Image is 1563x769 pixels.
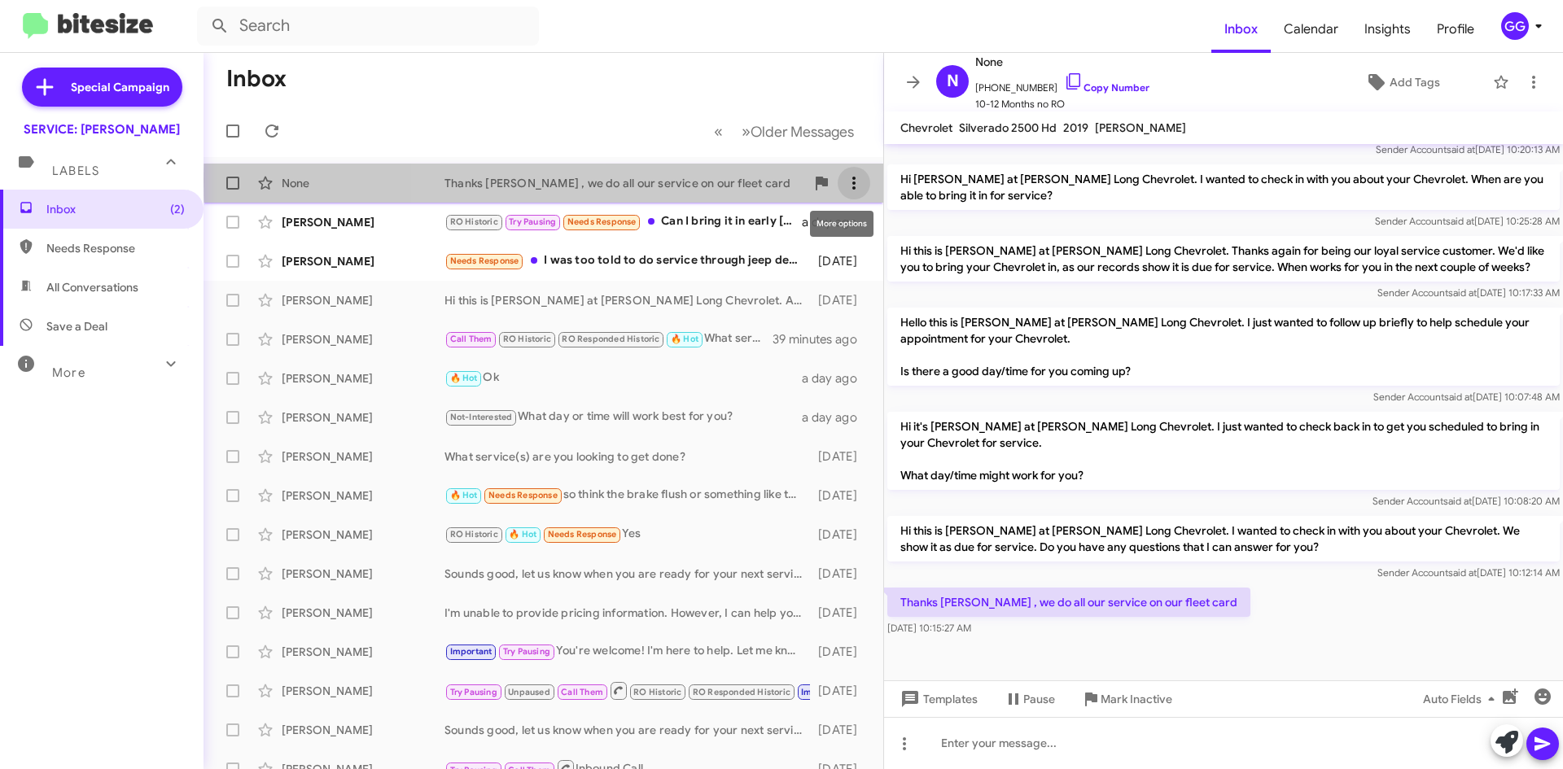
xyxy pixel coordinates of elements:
[46,279,138,295] span: All Conversations
[22,68,182,107] a: Special Campaign
[1376,143,1560,155] span: Sender Account [DATE] 10:20:13 AM
[810,605,870,621] div: [DATE]
[887,622,971,634] span: [DATE] 10:15:27 AM
[810,683,870,699] div: [DATE]
[1064,81,1149,94] a: Copy Number
[282,683,444,699] div: [PERSON_NAME]
[450,646,493,657] span: Important
[561,687,603,697] span: Call Them
[282,175,444,191] div: None
[1443,495,1472,507] span: said at
[991,684,1068,714] button: Pause
[810,644,870,660] div: [DATE]
[444,486,810,505] div: so think the brake flush or something like that
[282,331,444,347] div: [PERSON_NAME]
[887,516,1560,561] p: Hi this is [PERSON_NAME] at [PERSON_NAME] Long Chevrolet. I wanted to check in with you about you...
[671,334,698,344] span: 🔥 Hot
[71,79,169,95] span: Special Campaign
[282,487,444,504] div: [PERSON_NAME]
[1351,6,1424,53] span: Insights
[887,588,1250,617] p: Thanks [PERSON_NAME] , we do all our service on our fleet card
[444,680,810,701] div: Thank you! Take your time, and feel free to reach out when you're ready to schedule. Have a great...
[810,211,873,237] div: More options
[444,175,805,191] div: Thanks [PERSON_NAME] , we do all our service on our fleet card
[503,646,550,657] span: Try Pausing
[450,334,493,344] span: Call Them
[52,164,99,178] span: Labels
[1501,12,1529,40] div: GG
[282,722,444,738] div: [PERSON_NAME]
[450,373,478,383] span: 🔥 Hot
[1375,215,1560,227] span: Sender Account [DATE] 10:25:28 AM
[947,68,959,94] span: N
[1446,215,1474,227] span: said at
[975,72,1149,96] span: [PHONE_NUMBER]
[714,121,723,142] span: «
[562,334,659,344] span: RO Responded Historic
[801,687,843,697] span: Important
[1023,684,1055,714] span: Pause
[900,120,952,135] span: Chevrolet
[282,253,444,269] div: [PERSON_NAME]
[46,318,107,334] span: Save a Deal
[444,408,802,426] div: What day or time will work best for you?
[732,115,864,148] button: Next
[444,525,810,544] div: Yes
[802,409,870,426] div: a day ago
[282,409,444,426] div: [PERSON_NAME]
[810,527,870,543] div: [DATE]
[282,448,444,465] div: [PERSON_NAME]
[1063,120,1088,135] span: 2019
[508,687,550,697] span: Unpaused
[1410,684,1514,714] button: Auto Fields
[46,240,185,256] span: Needs Response
[450,687,497,697] span: Try Pausing
[1390,68,1440,97] span: Add Tags
[1424,6,1487,53] a: Profile
[170,201,185,217] span: (2)
[1271,6,1351,53] a: Calendar
[810,487,870,504] div: [DATE]
[887,164,1560,210] p: Hi [PERSON_NAME] at [PERSON_NAME] Long Chevrolet. I wanted to check in with you about your Chevro...
[282,527,444,543] div: [PERSON_NAME]
[282,214,444,230] div: [PERSON_NAME]
[693,687,790,697] span: RO Responded Historic
[1487,12,1545,40] button: GG
[444,566,810,582] div: Sounds good, let us know when you are ready for your next service(s) and we will be happy to help!
[282,292,444,308] div: [PERSON_NAME]
[282,370,444,387] div: [PERSON_NAME]
[1377,286,1560,299] span: Sender Account [DATE] 10:17:33 AM
[503,334,551,344] span: RO Historic
[742,121,751,142] span: »
[567,216,637,227] span: Needs Response
[810,448,870,465] div: [DATE]
[1211,6,1271,53] a: Inbox
[1373,391,1560,403] span: Sender Account [DATE] 10:07:48 AM
[548,529,617,540] span: Needs Response
[444,292,810,308] div: Hi this is [PERSON_NAME] at [PERSON_NAME] Long Chevrolet. Are you still driving your Chevrolet? O...
[884,684,991,714] button: Templates
[450,529,498,540] span: RO Historic
[773,331,870,347] div: 39 minutes ago
[975,52,1149,72] span: None
[450,412,513,422] span: Not-Interested
[450,490,478,500] span: 🔥 Hot
[226,66,287,92] h1: Inbox
[1101,684,1172,714] span: Mark Inactive
[46,201,185,217] span: Inbox
[509,529,536,540] span: 🔥 Hot
[1095,120,1186,135] span: [PERSON_NAME]
[444,605,810,621] div: I'm unable to provide pricing information. However, I can help you schedule an appointment for yo...
[1448,286,1477,299] span: said at
[959,120,1057,135] span: Silverado 2500 Hd
[1377,566,1560,579] span: Sender Account [DATE] 10:12:14 AM
[444,369,802,387] div: Ok
[633,687,681,697] span: RO Historic
[488,490,558,500] span: Needs Response
[282,566,444,582] div: [PERSON_NAME]
[1448,566,1477,579] span: said at
[975,96,1149,112] span: 10-12 Months no RO
[1447,143,1475,155] span: said at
